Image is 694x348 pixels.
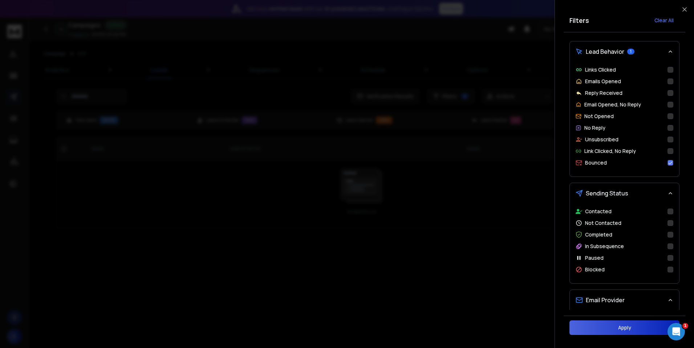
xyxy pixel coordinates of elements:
[585,208,612,215] p: Contacted
[585,78,621,85] p: Emails Opened
[570,183,679,203] button: Sending Status
[570,203,679,283] div: Sending Status
[570,41,679,62] button: Lead Behavior1
[585,254,604,262] p: Paused
[585,231,612,238] p: Completed
[586,296,625,304] span: Email Provider
[586,47,624,56] span: Lead Behavior
[682,323,688,329] span: 1
[585,89,622,97] p: Reply Received
[585,266,605,273] p: Blocked
[627,49,634,54] span: 1
[585,243,624,250] p: In Subsequence
[585,66,616,73] p: Links Clicked
[649,13,679,28] button: Clear All
[667,323,685,340] iframe: Intercom live chat
[569,320,679,335] button: Apply
[584,147,636,155] p: Link Clicked, No Reply
[570,290,679,310] button: Email Provider
[570,62,679,177] div: Lead Behavior1
[585,136,618,143] p: Unsubscribed
[569,15,589,25] h2: Filters
[584,124,605,131] p: No Reply
[586,189,628,198] span: Sending Status
[584,101,641,108] p: Email Opened, No Reply
[585,159,607,166] p: Bounced
[585,219,621,227] p: Not Contacted
[584,113,614,120] p: Not Opened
